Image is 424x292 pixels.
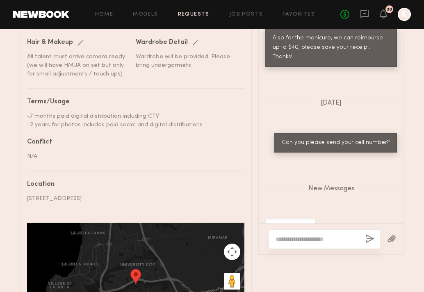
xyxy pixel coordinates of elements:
div: Can you please send your cell number? [282,138,390,148]
span: New Messages [308,185,354,192]
button: Drag Pegman onto the map to open Street View [224,273,240,290]
div: Conflict [27,139,238,146]
a: Models [133,12,158,17]
div: 30 [387,7,392,12]
div: -7 months paid digital distribution including CTV -2 years for photos includes paid social and di... [27,112,238,129]
div: Location [27,181,238,188]
button: Map camera controls [224,244,240,260]
div: Wardrobe will be provided. Please bring undergarmets [136,52,238,70]
a: Requests [178,12,210,17]
div: Hair & Makeup [27,39,73,46]
a: Favorites [283,12,315,17]
a: Job Posts [229,12,263,17]
div: All talent must arrive camera ready (we will have HMUA on set but only for small adjustments / to... [27,52,130,78]
span: [DATE] [321,100,342,107]
a: K [398,8,411,21]
div: N/A [27,152,238,161]
div: [STREET_ADDRESS] [27,194,238,203]
div: Terms/Usage [27,99,238,105]
div: Wardrobe Detail [136,39,188,46]
div: Also for the manicure, we can reimburse up to $40, please save your receipt. Thanks! [273,34,390,62]
a: Home [95,12,114,17]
